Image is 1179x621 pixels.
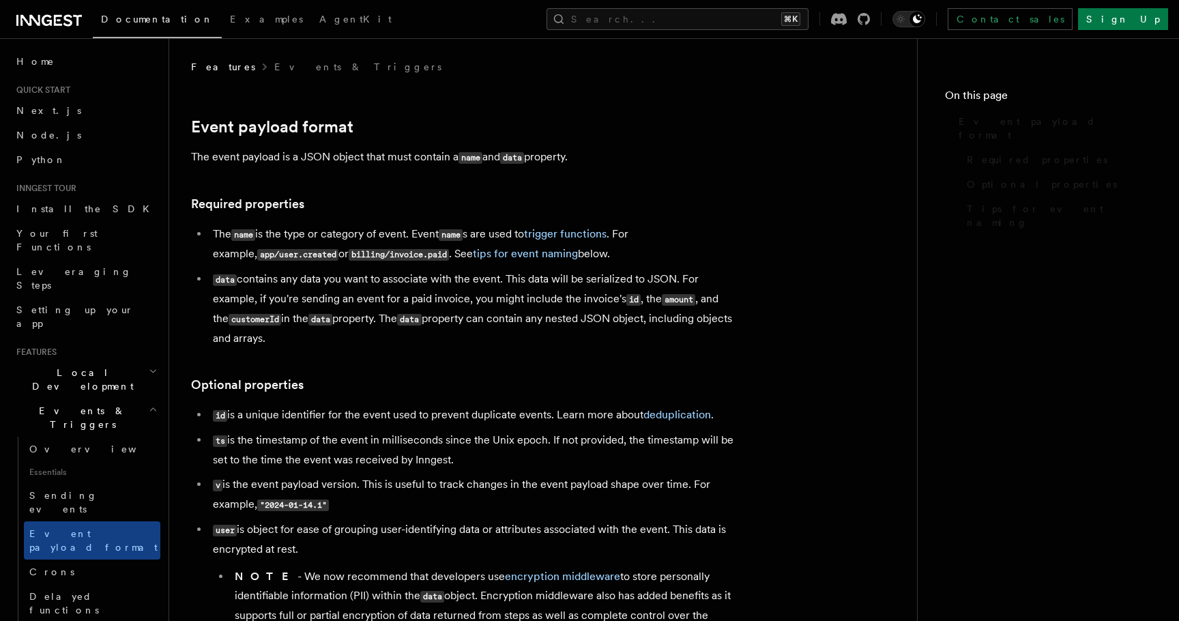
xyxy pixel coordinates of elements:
span: Inngest tour [11,183,76,194]
code: data [420,591,444,603]
code: "2024-01-14.1" [257,500,329,511]
code: data [500,152,524,164]
span: Quick start [11,85,70,96]
h4: On this page [945,87,1152,109]
span: Documentation [101,14,214,25]
span: Features [11,347,57,358]
a: Required properties [191,194,304,214]
code: user [213,525,237,536]
span: Essentials [24,461,160,483]
li: is the timestamp of the event in milliseconds since the Unix epoch. If not provided, the timestam... [209,431,737,470]
a: Documentation [93,4,222,38]
span: Local Development [11,366,149,393]
button: Local Development [11,360,160,399]
li: contains any data you want to associate with the event. This data will be serialized to JSON. For... [209,270,737,348]
a: Required properties [961,147,1152,172]
a: encryption middleware [505,570,620,583]
a: Next.js [11,98,160,123]
a: Sending events [24,483,160,521]
a: Tips for event naming [961,197,1152,235]
code: v [213,480,222,491]
span: Event payload format [29,528,158,553]
code: name [458,152,482,164]
p: The event payload is a JSON object that must contain a and property. [191,147,737,167]
a: Examples [222,4,311,37]
span: AgentKit [319,14,392,25]
kbd: ⌘K [781,12,800,26]
span: Setting up your app [16,304,134,329]
button: Search...⌘K [547,8,809,30]
a: Optional properties [191,375,304,394]
code: amount [662,294,695,306]
span: Overview [29,444,170,454]
span: Examples [230,14,303,25]
code: name [439,229,463,241]
code: name [231,229,255,241]
li: is a unique identifier for the event used to prevent duplicate events. Learn more about . [209,405,737,425]
a: Home [11,49,160,74]
code: data [397,314,421,326]
a: Setting up your app [11,298,160,336]
li: is the event payload version. This is useful to track changes in the event payload shape over tim... [209,475,737,515]
strong: NOTE [235,570,297,583]
span: Node.js [16,130,81,141]
code: id [213,410,227,422]
span: Delayed functions [29,591,99,616]
code: customerId [229,314,281,326]
a: AgentKit [311,4,400,37]
a: Events & Triggers [274,60,441,74]
span: Python [16,154,66,165]
code: billing/invoice.paid [349,249,449,261]
a: Node.js [11,123,160,147]
a: Contact sales [948,8,1073,30]
code: data [213,274,237,286]
a: Event payload format [24,521,160,560]
code: ts [213,435,227,447]
span: Tips for event naming [967,202,1152,229]
a: Crons [24,560,160,584]
a: trigger functions [524,227,607,240]
span: Features [191,60,255,74]
span: Leveraging Steps [16,266,132,291]
button: Toggle dark mode [892,11,925,27]
span: Sending events [29,490,98,515]
span: Events & Triggers [11,404,149,431]
code: data [308,314,332,326]
a: Sign Up [1078,8,1168,30]
span: Install the SDK [16,203,158,214]
span: Optional properties [967,177,1117,191]
span: Crons [29,566,74,577]
span: Home [16,55,55,68]
button: Events & Triggers [11,399,160,437]
a: Event payload format [953,109,1152,147]
a: Overview [24,437,160,461]
code: id [626,294,641,306]
span: Event payload format [959,115,1152,142]
a: tips for event naming [473,247,578,260]
code: app/user.created [257,249,338,261]
a: Python [11,147,160,172]
a: Event payload format [191,117,353,136]
a: Leveraging Steps [11,259,160,298]
a: deduplication [643,408,711,421]
a: Your first Functions [11,221,160,259]
span: Required properties [967,153,1107,167]
a: Install the SDK [11,197,160,221]
span: Next.js [16,105,81,116]
span: Your first Functions [16,228,98,252]
a: Optional properties [961,172,1152,197]
li: The is the type or category of event. Event s are used to . For example, or . See below. [209,225,737,264]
